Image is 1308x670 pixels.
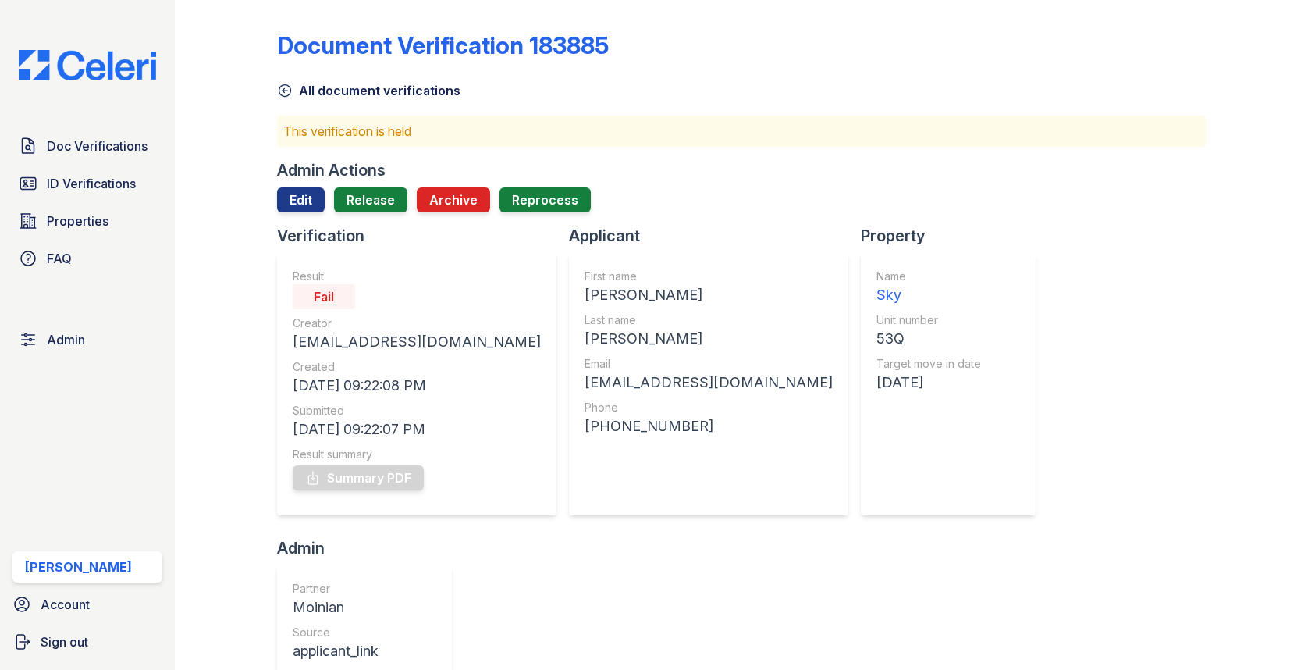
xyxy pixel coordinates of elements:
[293,403,541,419] div: Submitted
[293,419,541,440] div: [DATE] 09:22:07 PM
[25,558,132,576] div: [PERSON_NAME]
[12,243,162,274] a: FAQ
[277,537,464,559] div: Admin
[569,225,861,247] div: Applicant
[277,31,609,59] div: Document Verification 183885
[47,249,72,268] span: FAQ
[585,312,833,328] div: Last name
[47,212,108,230] span: Properties
[41,595,90,614] span: Account
[293,597,397,618] div: Moinian
[876,372,981,394] div: [DATE]
[876,284,981,306] div: Sky
[277,187,325,212] a: Edit
[876,269,981,306] a: Name Sky
[334,187,407,212] a: Release
[293,315,541,331] div: Creator
[585,328,833,350] div: [PERSON_NAME]
[47,137,148,155] span: Doc Verifications
[585,400,833,415] div: Phone
[293,625,397,640] div: Source
[283,122,1200,141] p: This verification is held
[585,372,833,394] div: [EMAIL_ADDRESS][DOMAIN_NAME]
[876,312,981,328] div: Unit number
[585,356,833,372] div: Email
[6,626,169,658] a: Sign out
[41,633,88,651] span: Sign out
[293,269,541,284] div: Result
[417,187,490,212] button: Archive
[12,205,162,237] a: Properties
[293,375,541,397] div: [DATE] 09:22:08 PM
[47,330,85,349] span: Admin
[277,225,569,247] div: Verification
[293,331,541,353] div: [EMAIL_ADDRESS][DOMAIN_NAME]
[293,447,541,462] div: Result summary
[47,174,136,193] span: ID Verifications
[876,269,981,284] div: Name
[585,269,833,284] div: First name
[876,356,981,372] div: Target move in date
[6,589,169,620] a: Account
[876,328,981,350] div: 53Q
[277,159,386,181] div: Admin Actions
[6,50,169,80] img: CE_Logo_Blue-a8612792a0a2168367f1c8372b55b34899dd931a85d93a1a3d3e32e68fde9ad4.png
[293,581,397,597] div: Partner
[585,284,833,306] div: [PERSON_NAME]
[293,359,541,375] div: Created
[277,81,460,100] a: All document verifications
[12,324,162,355] a: Admin
[293,284,355,309] div: Fail
[12,168,162,199] a: ID Verifications
[293,640,397,662] div: applicant_link
[585,415,833,437] div: [PHONE_NUMBER]
[499,187,591,212] button: Reprocess
[12,130,162,162] a: Doc Verifications
[861,225,1048,247] div: Property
